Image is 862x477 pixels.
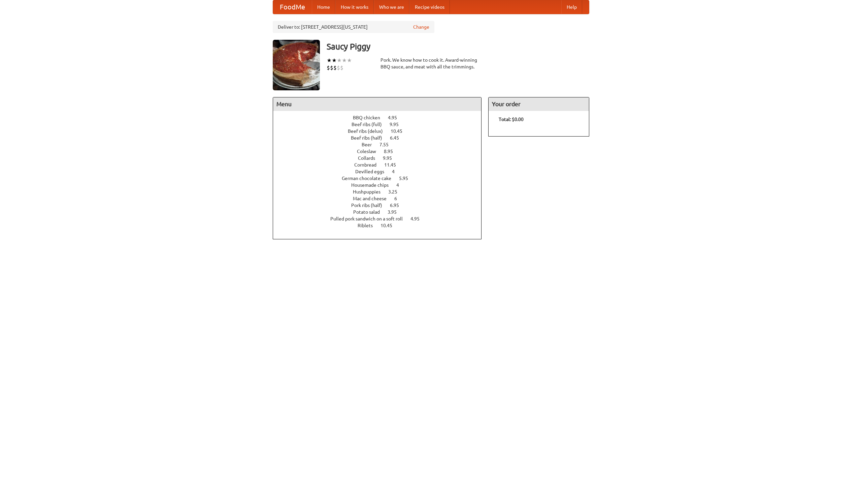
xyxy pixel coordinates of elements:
li: ★ [342,57,347,64]
a: Hushpuppies 3.25 [353,189,410,195]
span: Potato salad [353,209,387,215]
span: Mac and cheese [353,196,393,201]
a: Pulled pork sandwich on a soft roll 4.95 [330,216,432,221]
a: Riblets 10.45 [358,223,405,228]
span: Housemade chips [351,182,395,188]
span: Cornbread [354,162,383,168]
a: Help [561,0,582,14]
a: Collards 9.95 [358,155,404,161]
a: Cornbread 11.45 [354,162,408,168]
a: German chocolate cake 5.95 [342,176,421,181]
span: 9.95 [383,155,399,161]
span: Pulled pork sandwich on a soft roll [330,216,409,221]
span: Collards [358,155,382,161]
li: ★ [347,57,352,64]
a: Coleslaw 8.95 [357,149,405,154]
span: Pork ribs (half) [351,203,389,208]
span: 4 [396,182,406,188]
a: Beef ribs (delux) 10.45 [348,128,415,134]
li: $ [333,64,337,71]
span: 6.45 [390,135,406,141]
span: Hushpuppies [353,189,387,195]
span: Beef ribs (full) [352,122,389,127]
li: ★ [337,57,342,64]
h4: Your order [489,97,589,111]
span: 11.45 [384,162,403,168]
li: $ [330,64,333,71]
a: How it works [335,0,374,14]
a: Mac and cheese 6 [353,196,409,201]
a: Who we are [374,0,409,14]
span: 7.55 [379,142,395,147]
span: 6 [394,196,404,201]
span: 4.95 [410,216,426,221]
span: 4.95 [388,115,404,120]
span: 3.25 [388,189,404,195]
span: 6.95 [390,203,406,208]
h4: Menu [273,97,481,111]
h3: Saucy Piggy [327,40,589,53]
a: Beef ribs (full) 9.95 [352,122,411,127]
span: Beer [362,142,378,147]
li: $ [327,64,330,71]
span: 3.95 [388,209,403,215]
a: Housemade chips 4 [351,182,411,188]
a: Home [312,0,335,14]
img: angular.jpg [273,40,320,90]
span: BBQ chicken [353,115,387,120]
div: Pork. We know how to cook it. Award-winning BBQ sauce, and meat with all the trimmings. [380,57,482,70]
a: BBQ chicken 4.95 [353,115,409,120]
b: Total: $0.00 [499,117,524,122]
a: FoodMe [273,0,312,14]
a: Devilled eggs 4 [355,169,407,174]
li: ★ [327,57,332,64]
a: Change [413,24,429,30]
a: Recipe videos [409,0,450,14]
span: 5.95 [399,176,415,181]
span: Beef ribs (delux) [348,128,390,134]
a: Beer 7.55 [362,142,401,147]
span: German chocolate cake [342,176,398,181]
span: 10.45 [380,223,399,228]
span: Beef ribs (half) [351,135,389,141]
div: Deliver to: [STREET_ADDRESS][US_STATE] [273,21,434,33]
a: Potato salad 3.95 [353,209,409,215]
span: 4 [392,169,401,174]
span: Coleslaw [357,149,383,154]
span: 9.95 [390,122,405,127]
li: $ [337,64,340,71]
a: Beef ribs (half) 6.45 [351,135,411,141]
li: $ [340,64,343,71]
li: ★ [332,57,337,64]
a: Pork ribs (half) 6.95 [351,203,411,208]
span: Devilled eggs [355,169,391,174]
span: Riblets [358,223,379,228]
span: 10.45 [391,128,409,134]
span: 8.95 [384,149,400,154]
